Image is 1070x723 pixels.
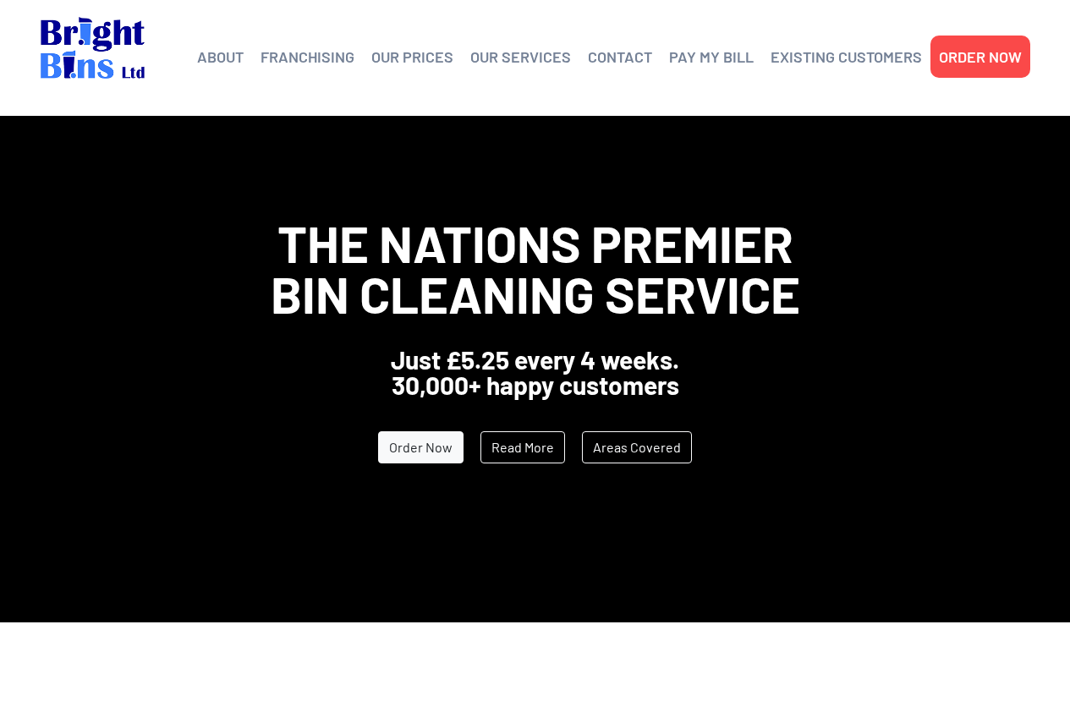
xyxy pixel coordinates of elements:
a: Read More [480,431,565,463]
a: OUR SERVICES [470,44,571,69]
a: Areas Covered [582,431,692,463]
a: ABOUT [197,44,244,69]
a: PAY MY BILL [669,44,754,69]
a: ORDER NOW [939,44,1022,69]
a: FRANCHISING [261,44,354,69]
a: Order Now [378,431,464,463]
a: OUR PRICES [371,44,453,69]
a: CONTACT [588,44,652,69]
span: The Nations Premier Bin Cleaning Service [271,212,800,324]
a: EXISTING CUSTOMERS [771,44,922,69]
